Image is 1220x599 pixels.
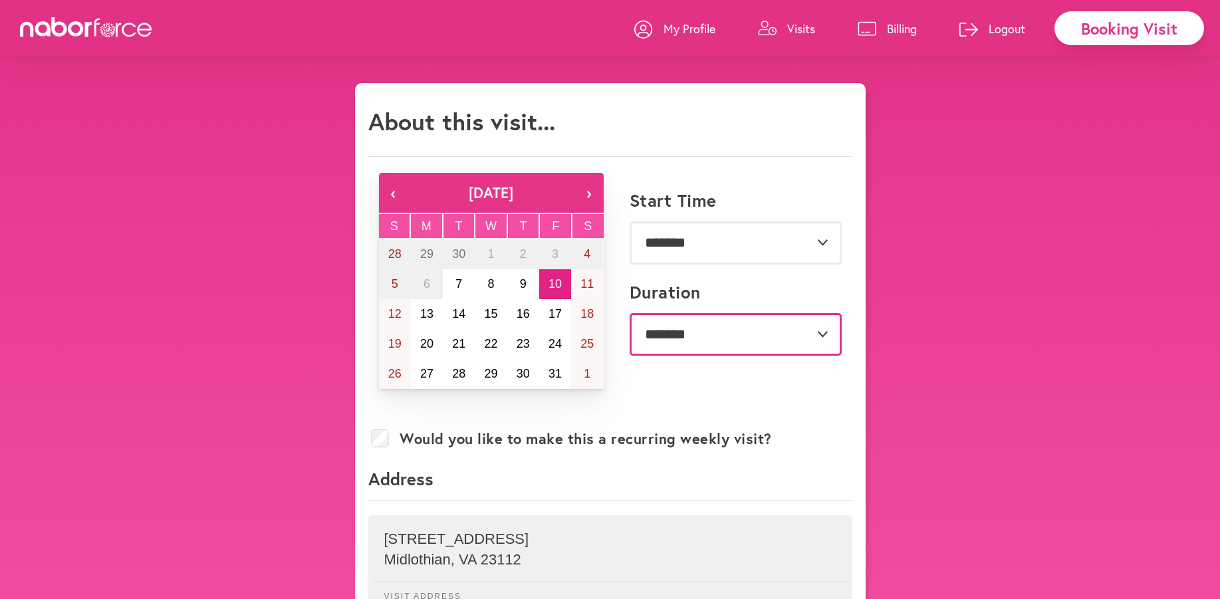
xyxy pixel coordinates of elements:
h1: About this visit... [368,107,555,136]
p: Address [368,467,852,501]
a: My Profile [634,9,715,49]
abbr: Monday [422,219,431,233]
a: Billing [858,9,917,49]
button: October 5, 2025 [379,269,411,299]
abbr: October 12, 2025 [388,307,402,320]
button: October 29, 2025 [475,359,507,389]
button: October 27, 2025 [411,359,443,389]
button: October 4, 2025 [571,239,603,269]
abbr: November 1, 2025 [584,367,590,380]
button: October 14, 2025 [443,299,475,329]
abbr: Saturday [584,219,592,233]
abbr: Wednesday [485,219,497,233]
abbr: October 20, 2025 [420,337,433,350]
abbr: October 25, 2025 [580,337,594,350]
abbr: October 10, 2025 [549,277,562,291]
button: October 16, 2025 [507,299,539,329]
button: October 1, 2025 [475,239,507,269]
abbr: October 29, 2025 [484,367,497,380]
button: October 17, 2025 [539,299,571,329]
abbr: October 24, 2025 [549,337,562,350]
button: October 20, 2025 [411,329,443,359]
button: October 22, 2025 [475,329,507,359]
abbr: October 8, 2025 [487,277,494,291]
abbr: October 26, 2025 [388,367,402,380]
a: Visits [758,9,815,49]
abbr: October 30, 2025 [517,367,530,380]
div: Booking Visit [1054,11,1204,45]
button: September 30, 2025 [443,239,475,269]
abbr: Tuesday [455,219,462,233]
abbr: Friday [552,219,559,233]
abbr: October 28, 2025 [452,367,465,380]
abbr: October 4, 2025 [584,247,590,261]
label: Would you like to make this a recurring weekly visit? [400,430,772,447]
button: October 8, 2025 [475,269,507,299]
abbr: September 28, 2025 [388,247,402,261]
button: October 21, 2025 [443,329,475,359]
abbr: October 16, 2025 [517,307,530,320]
button: [DATE] [408,173,574,213]
abbr: October 27, 2025 [420,367,433,380]
button: October 6, 2025 [411,269,443,299]
button: October 9, 2025 [507,269,539,299]
label: Start Time [630,190,717,211]
button: October 23, 2025 [507,329,539,359]
button: October 24, 2025 [539,329,571,359]
abbr: October 23, 2025 [517,337,530,350]
button: October 13, 2025 [411,299,443,329]
button: October 11, 2025 [571,269,603,299]
button: October 31, 2025 [539,359,571,389]
abbr: October 15, 2025 [484,307,497,320]
button: October 18, 2025 [571,299,603,329]
button: October 15, 2025 [475,299,507,329]
abbr: October 9, 2025 [520,277,527,291]
button: October 3, 2025 [539,239,571,269]
abbr: October 21, 2025 [452,337,465,350]
abbr: October 11, 2025 [580,277,594,291]
button: October 12, 2025 [379,299,411,329]
abbr: October 1, 2025 [487,247,494,261]
p: Logout [989,21,1025,37]
button: October 10, 2025 [539,269,571,299]
button: September 28, 2025 [379,239,411,269]
abbr: October 5, 2025 [392,277,398,291]
p: My Profile [664,21,715,37]
abbr: October 3, 2025 [552,247,558,261]
abbr: October 17, 2025 [549,307,562,320]
abbr: September 29, 2025 [420,247,433,261]
abbr: October 19, 2025 [388,337,402,350]
abbr: Thursday [520,219,527,233]
button: October 30, 2025 [507,359,539,389]
p: Visits [787,21,815,37]
abbr: September 30, 2025 [452,247,465,261]
a: Logout [959,9,1025,49]
abbr: October 13, 2025 [420,307,433,320]
button: October 19, 2025 [379,329,411,359]
p: Midlothian , VA 23112 [384,551,836,568]
abbr: October 6, 2025 [424,277,430,291]
button: October 26, 2025 [379,359,411,389]
abbr: October 2, 2025 [520,247,527,261]
abbr: October 14, 2025 [452,307,465,320]
abbr: October 18, 2025 [580,307,594,320]
abbr: October 31, 2025 [549,367,562,380]
button: ‹ [379,173,408,213]
p: Billing [887,21,917,37]
button: October 25, 2025 [571,329,603,359]
button: October 7, 2025 [443,269,475,299]
abbr: October 7, 2025 [455,277,462,291]
abbr: Sunday [390,219,398,233]
button: › [574,173,604,213]
label: Duration [630,282,701,302]
button: September 29, 2025 [411,239,443,269]
p: [STREET_ADDRESS] [384,531,836,548]
button: October 28, 2025 [443,359,475,389]
button: October 2, 2025 [507,239,539,269]
button: November 1, 2025 [571,359,603,389]
abbr: October 22, 2025 [484,337,497,350]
